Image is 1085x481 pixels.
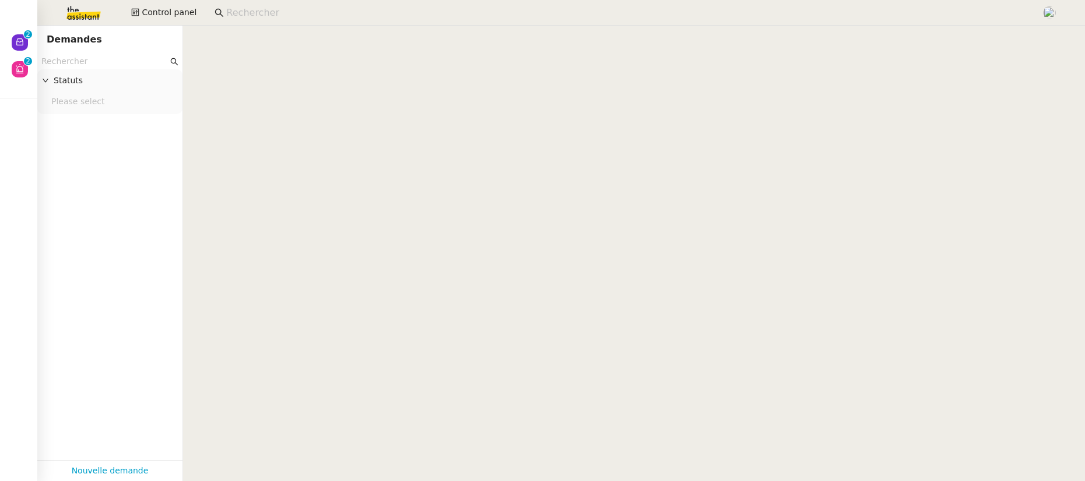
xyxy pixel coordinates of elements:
nz-page-header-title: Demandes [47,31,102,48]
nz-badge-sup: 2 [24,30,32,38]
input: Rechercher [226,5,1030,21]
nz-badge-sup: 2 [24,57,32,65]
button: Control panel [124,5,203,21]
div: Statuts [37,69,182,92]
img: users%2FNTfmycKsCFdqp6LX6USf2FmuPJo2%2Favatar%2Fprofile-pic%20(1).png [1043,6,1056,19]
p: 2 [26,57,30,68]
p: 2 [26,30,30,41]
span: Control panel [142,6,196,19]
input: Rechercher [41,55,168,68]
span: Statuts [54,74,178,87]
a: Nouvelle demande [72,464,149,478]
